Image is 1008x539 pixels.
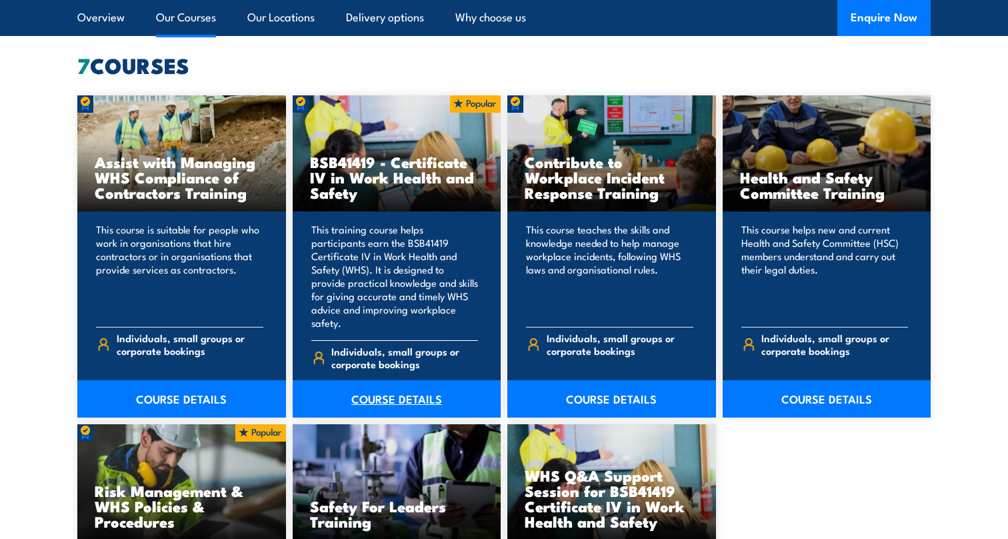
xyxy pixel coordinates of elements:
[526,223,693,316] p: This course teaches the skills and knowledge needed to help manage workplace incidents, following...
[723,380,931,418] a: COURSE DETAILS
[741,223,909,316] p: This course helps new and current Health and Safety Committee (HSC) members understand and carry ...
[740,169,914,200] h3: Health and Safety Committee Training
[525,468,699,529] h3: WHS Q&A Support Session for BSB41419 Certificate IV in Work Health and Safety
[77,48,90,81] strong: 7
[311,223,479,330] p: This training course helps participants earn the BSB41419 Certificate IV in Work Health and Safet...
[77,55,931,74] h2: COURSES
[293,380,501,418] a: COURSE DETAILS
[95,154,269,200] h3: Assist with Managing WHS Compliance of Contractors Training
[96,223,263,316] p: This course is suitable for people who work in organisations that hire contractors or in organisa...
[547,332,693,357] span: Individuals, small groups or corporate bookings
[310,154,484,200] h3: BSB41419 - Certificate IV in Work Health and Safety
[310,498,484,529] h3: Safety For Leaders Training
[95,483,269,529] h3: Risk Management & WHS Policies & Procedures
[331,345,478,370] span: Individuals, small groups or corporate bookings
[507,380,716,418] a: COURSE DETAILS
[77,380,286,418] a: COURSE DETAILS
[761,332,908,357] span: Individuals, small groups or corporate bookings
[525,154,699,200] h3: Contribute to Workplace Incident Response Training
[117,332,263,357] span: Individuals, small groups or corporate bookings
